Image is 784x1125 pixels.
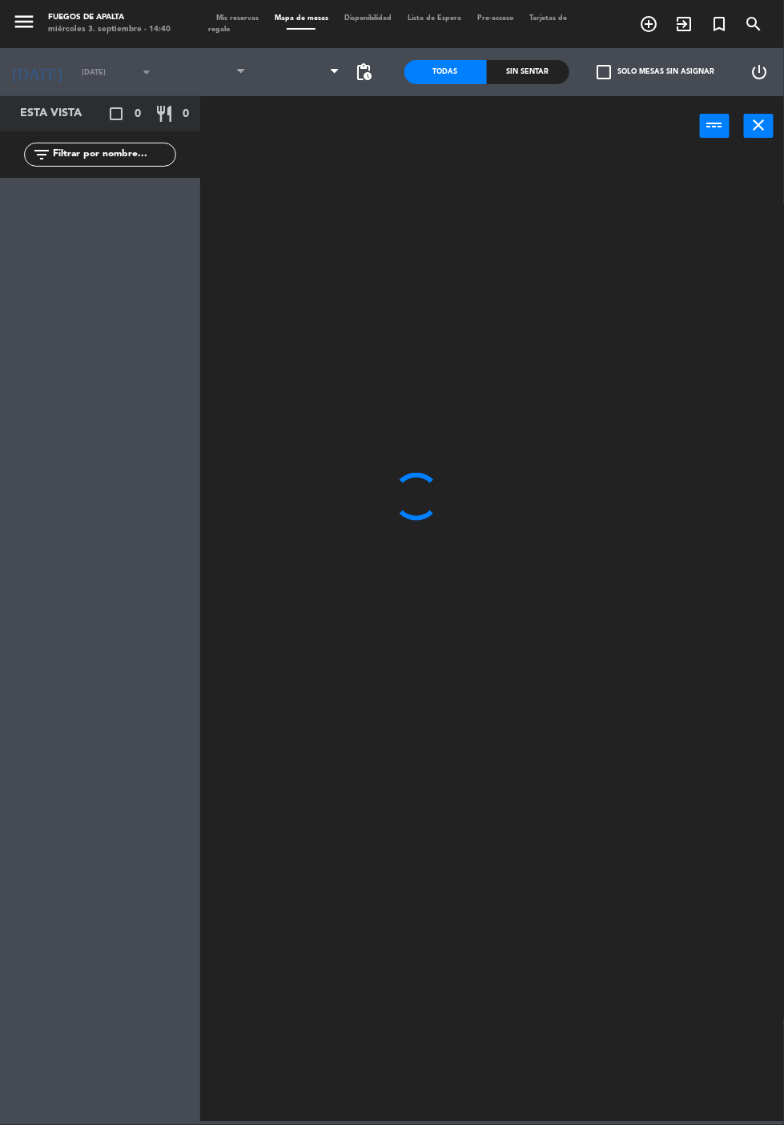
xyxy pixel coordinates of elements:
span: 0 [135,105,141,123]
i: close [750,115,769,135]
span: Mis reservas [208,14,267,22]
i: menu [12,10,36,34]
span: pending_actions [355,62,374,82]
button: menu [12,10,36,38]
i: turned_in_not [710,14,729,34]
i: power_settings_new [750,62,769,82]
span: check_box_outline_blank [597,65,611,79]
button: power_input [700,114,730,138]
i: filter_list [32,145,51,164]
span: Tarjetas de regalo [208,14,568,33]
i: restaurant [155,104,174,123]
div: Esta vista [8,104,115,123]
i: power_input [706,115,725,135]
span: Lista de Espera [400,14,470,22]
i: crop_square [107,104,126,123]
input: Filtrar por nombre... [51,146,175,163]
span: Disponibilidad [336,14,400,22]
div: Sin sentar [487,60,569,84]
label: Solo mesas sin asignar [597,65,714,79]
div: Todas [404,60,487,84]
div: miércoles 3. septiembre - 14:40 [48,24,171,36]
button: close [744,114,774,138]
span: 0 [183,105,189,123]
span: Pre-acceso [470,14,522,22]
i: search [745,14,764,34]
span: Mapa de mesas [267,14,336,22]
i: arrow_drop_down [137,62,156,82]
i: exit_to_app [674,14,694,34]
div: Fuegos de Apalta [48,12,171,24]
i: add_circle_outline [639,14,658,34]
